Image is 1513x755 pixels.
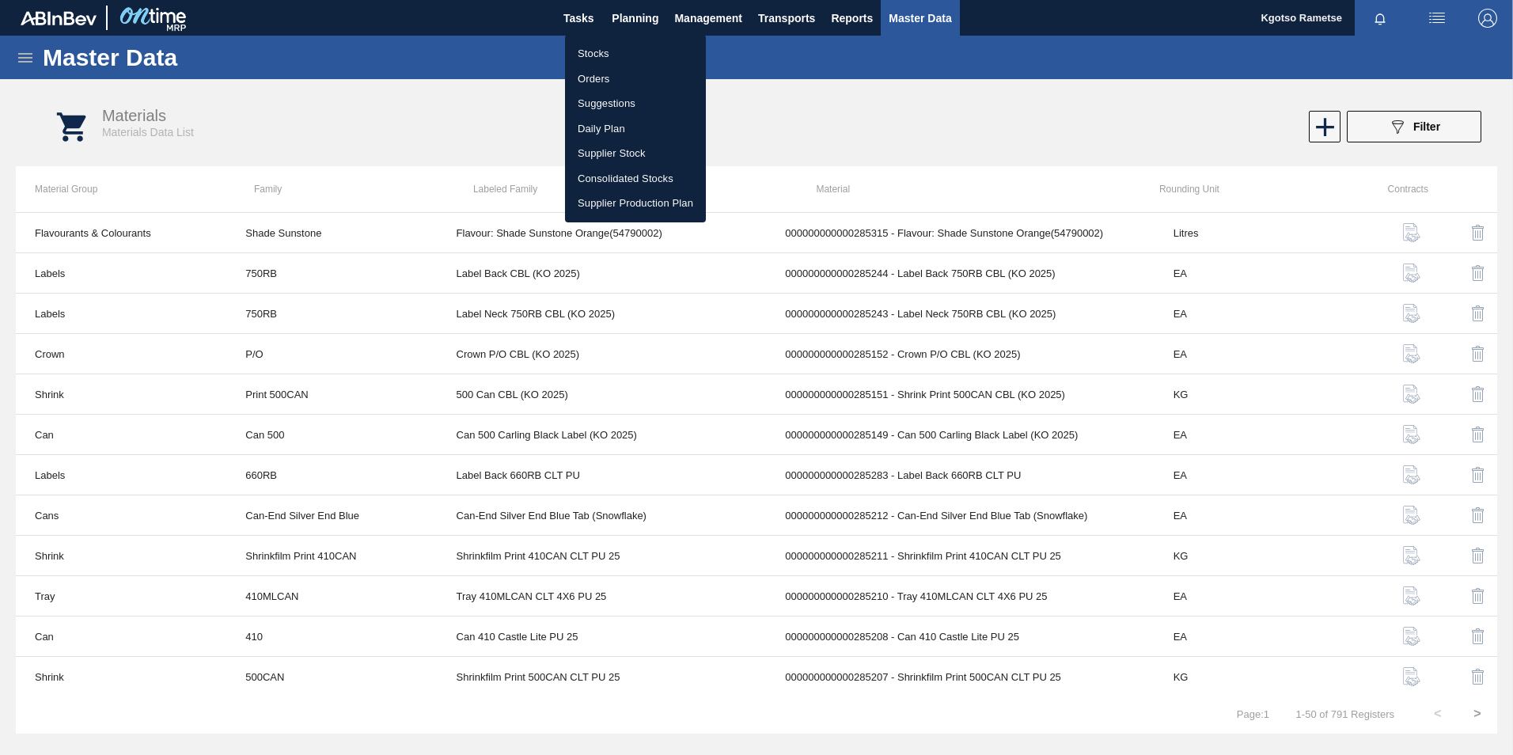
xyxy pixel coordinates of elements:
a: Orders [565,66,706,92]
a: Supplier Production Plan [565,191,706,216]
a: Supplier Stock [565,141,706,166]
a: Stocks [565,41,706,66]
a: Daily Plan [565,116,706,142]
a: Consolidated Stocks [565,166,706,192]
a: Suggestions [565,91,706,116]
